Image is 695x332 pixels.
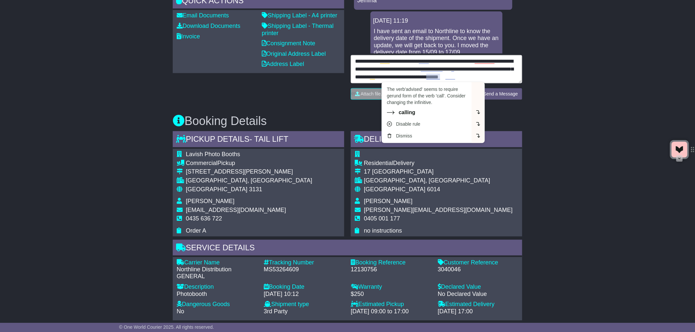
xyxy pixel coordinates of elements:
[186,168,312,176] div: [STREET_ADDRESS][PERSON_NAME]
[177,12,229,19] a: Email Documents
[364,177,513,184] div: [GEOGRAPHIC_DATA], [GEOGRAPHIC_DATA]
[262,61,304,67] a: Address Label
[186,177,312,184] div: [GEOGRAPHIC_DATA], [GEOGRAPHIC_DATA]
[479,88,522,100] button: Send a Message
[177,23,240,29] a: Download Documents
[387,86,469,106] div: The verb'advised' seems to require gerund form of the verb 'call'. Consider changing the infinitive.
[177,266,257,280] div: Northline Distribution GENERAL
[364,227,402,234] span: no instructions
[351,266,431,274] div: 12130756
[351,291,431,298] div: $250
[186,198,235,204] span: [PERSON_NAME]
[382,119,472,129] div: Disable rule
[438,308,518,316] div: [DATE] 17:00
[173,240,522,258] div: Service Details
[364,198,413,204] span: [PERSON_NAME]
[264,284,344,291] div: Booking Date
[364,215,400,222] span: 0405 001 177
[264,259,344,266] div: Tracking Number
[249,186,262,193] span: 3131
[364,186,425,193] span: [GEOGRAPHIC_DATA]
[351,308,431,316] div: [DATE] 09:00 to 17:00
[186,207,286,213] span: [EMAIL_ADDRESS][DOMAIN_NAME]
[250,135,288,143] span: - Tail Lift
[264,291,344,298] div: [DATE] 10:12
[186,186,247,193] span: [GEOGRAPHIC_DATA]
[438,291,518,298] div: No Declared Value
[177,301,257,308] div: Dangerous Goods
[173,131,344,149] div: Pickup Details
[186,151,240,157] span: Lavish Photo Booths
[262,23,334,36] a: Shipping Label - Thermal printer
[351,259,431,266] div: Booking Reference
[186,227,206,234] span: Order A
[374,28,499,56] p: I have sent an email to Northline to know the delivery date of the shipment. Once we have an upda...
[438,284,518,291] div: Declared Value
[364,168,513,176] div: 17 [GEOGRAPHIC_DATA]
[264,308,288,315] span: 3rd Party
[186,215,222,222] span: 0435 636 722
[264,266,344,274] div: MS53264609
[364,160,513,167] div: Delivery
[264,301,344,308] div: Shipment type
[177,308,184,315] span: No
[186,160,312,167] div: Pickup
[177,291,257,298] div: Photobooth
[119,324,214,330] span: © One World Courier 2025. All rights reserved.
[373,17,500,25] div: [DATE] 11:19
[438,301,518,308] div: Estimated Delivery
[262,51,326,57] a: Original Address Label
[186,160,217,166] span: Commercial
[364,207,513,213] span: [PERSON_NAME][EMAIL_ADDRESS][DOMAIN_NAME]
[438,266,518,274] div: 3040046
[351,284,431,291] div: Warranty
[399,110,415,115] div: calling
[438,259,518,266] div: Customer Reference
[351,301,431,308] div: Estimated Pickup
[177,284,257,291] div: Description
[427,186,440,193] span: 6014
[351,131,522,149] div: Delivery Details
[382,131,472,140] div: Dismiss
[173,114,522,128] h3: Booking Details
[177,33,200,40] a: Invoice
[262,40,315,47] a: Consignment Note
[177,259,257,266] div: Carrier Name
[364,160,393,166] span: Residential
[262,12,337,19] a: Shipping Label - A4 printer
